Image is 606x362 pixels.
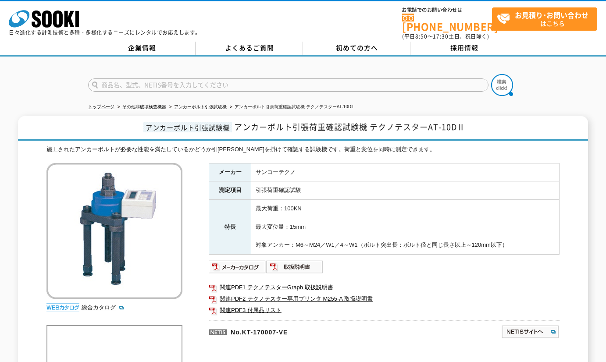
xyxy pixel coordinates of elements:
a: アンカーボルト引張試験機 [174,104,227,109]
a: 関連PDF2 テクノテスター専用プリンタ M255-A 取扱説明書 [209,293,560,305]
li: アンカーボルト引張荷重確認試験機 テクノテスターAT-10DⅡ [228,103,353,112]
input: 商品名、型式、NETIS番号を入力してください [88,78,488,92]
img: アンカーボルト引張荷重確認試験機 テクノテスターAT-10DⅡ [46,163,182,299]
img: NETISサイトへ [501,325,560,339]
span: アンカーボルト引張荷重確認試験機 テクノテスターAT-10DⅡ [234,121,465,133]
th: 特長 [209,200,251,255]
p: 日々進化する計測技術と多種・多様化するニーズにレンタルでお応えします。 [9,30,201,35]
a: 取扱説明書 [266,266,324,272]
img: btn_search.png [491,74,513,96]
a: よくあるご質問 [196,42,303,55]
a: 関連PDF3 付属品リスト [209,305,560,316]
th: 測定項目 [209,181,251,200]
span: (平日 ～ 土日、祝日除く) [402,32,489,40]
span: 初めての方へ [336,43,378,53]
td: 引張荷重確認試験 [251,181,560,200]
th: メーカー [209,163,251,181]
span: はこちら [497,8,597,30]
img: 取扱説明書 [266,260,324,274]
a: 初めての方へ [303,42,410,55]
a: 総合カタログ [82,304,125,311]
p: No.KT-170007-VE [209,320,417,341]
a: トップページ [88,104,114,109]
a: メーカーカタログ [209,266,266,272]
a: 関連PDF1 テクノテスターGraph 取扱説明書 [209,282,560,293]
strong: お見積り･お問い合わせ [515,10,588,20]
span: アンカーボルト引張試験機 [143,122,232,132]
span: お電話でのお問い合わせは [402,7,492,13]
a: その他非破壊検査機器 [122,104,166,109]
a: 採用情報 [410,42,518,55]
td: 最大荷重：100KN 最大変位量：15mm 対象アンカー：M6～M24／W1／4～W1（ボルト突出長：ボルト径と同じ長さ以上～120mm以下） [251,200,560,255]
img: メーカーカタログ [209,260,266,274]
img: webカタログ [46,303,79,312]
span: 17:30 [433,32,449,40]
td: サンコーテクノ [251,163,560,181]
a: 企業情報 [88,42,196,55]
a: お見積り･お問い合わせはこちら [492,7,597,31]
div: 施工されたアンカーボルトが必要な性能を満たしているかどうか引[PERSON_NAME]を掛けて確認する試験機です。荷重と変位を同時に測定できます。 [46,145,560,154]
span: 8:50 [415,32,428,40]
a: [PHONE_NUMBER] [402,14,492,32]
